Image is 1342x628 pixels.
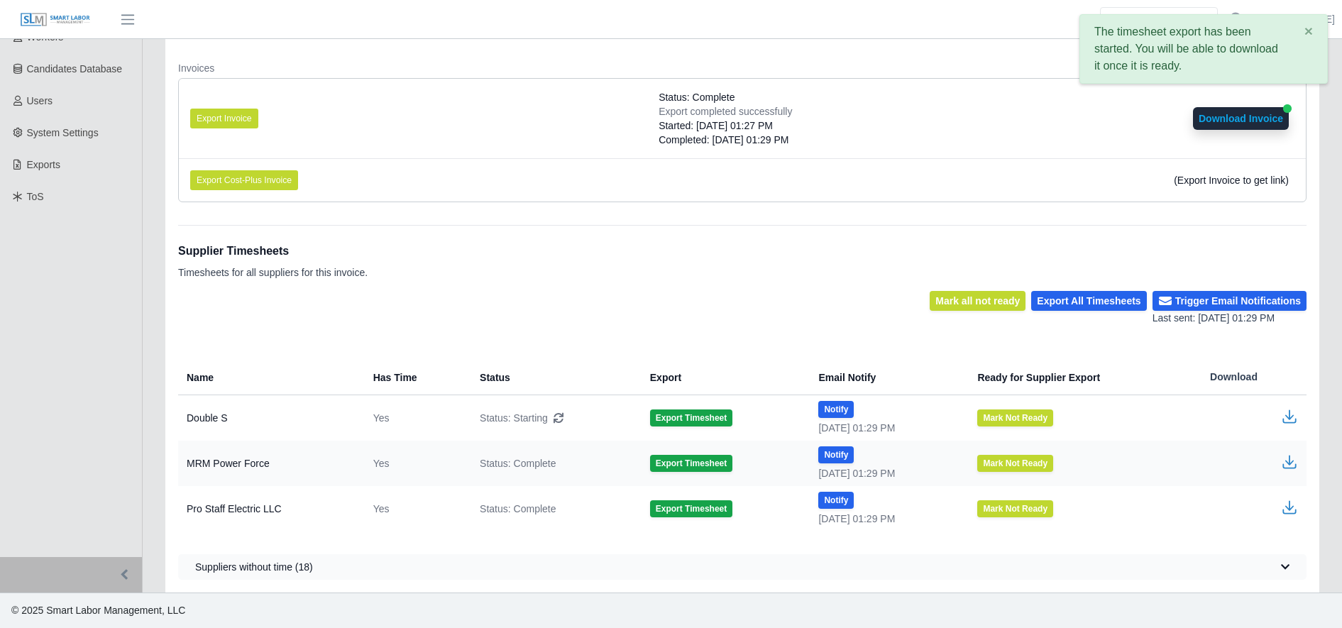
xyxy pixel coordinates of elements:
[178,554,1307,580] button: Suppliers without time (18)
[1153,291,1307,311] button: Trigger Email Notifications
[178,360,362,395] th: Name
[11,605,185,616] span: © 2025 Smart Labor Management, LLC
[1153,311,1307,326] div: Last sent: [DATE] 01:29 PM
[27,95,53,106] span: Users
[1193,107,1289,130] button: Download Invoice
[818,466,955,480] div: [DATE] 01:29 PM
[818,512,955,526] div: [DATE] 01:29 PM
[650,500,732,517] button: Export Timesheet
[1079,14,1328,84] div: The timesheet export has been started. You will be able to download it once it is ready.
[362,441,468,486] td: Yes
[178,441,362,486] td: MRM Power Force
[818,421,955,435] div: [DATE] 01:29 PM
[659,133,792,147] div: Completed: [DATE] 01:29 PM
[468,360,639,395] th: Status
[480,456,556,470] span: Status: Complete
[27,191,44,202] span: ToS
[1193,113,1289,124] a: Download Invoice
[178,395,362,441] td: Double S
[178,486,362,531] td: Pro Staff Electric LLC
[1100,7,1218,32] input: Search
[659,90,735,104] span: Status: Complete
[650,455,732,472] button: Export Timesheet
[362,395,468,441] td: Yes
[190,109,258,128] button: Export Invoice
[1199,360,1307,395] th: Download
[362,360,468,395] th: Has Time
[27,159,60,170] span: Exports
[807,360,966,395] th: Email Notify
[639,360,808,395] th: Export
[1174,175,1289,186] span: (Export Invoice to get link)
[178,265,368,280] p: Timesheets for all suppliers for this invoice.
[178,61,1307,75] dt: Invoices
[480,502,556,516] span: Status: Complete
[190,170,298,190] button: Export Cost-Plus Invoice
[362,486,468,531] td: Yes
[195,560,313,574] span: Suppliers without time (18)
[178,243,368,260] h1: Supplier Timesheets
[1304,23,1313,39] span: ×
[1031,291,1146,311] button: Export All Timesheets
[818,401,854,418] button: Notify
[966,360,1199,395] th: Ready for Supplier Export
[659,119,792,133] div: Started: [DATE] 01:27 PM
[480,411,548,425] span: Status: Starting
[977,500,1053,517] button: Mark Not Ready
[27,127,99,138] span: System Settings
[818,492,854,509] button: Notify
[20,12,91,28] img: SLM Logo
[818,446,854,463] button: Notify
[930,291,1025,311] button: Mark all not ready
[977,409,1053,426] button: Mark Not Ready
[27,63,123,75] span: Candidates Database
[650,409,732,426] button: Export Timesheet
[977,455,1053,472] button: Mark Not Ready
[659,104,792,119] div: Export completed successfully
[1253,12,1335,27] a: [PERSON_NAME]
